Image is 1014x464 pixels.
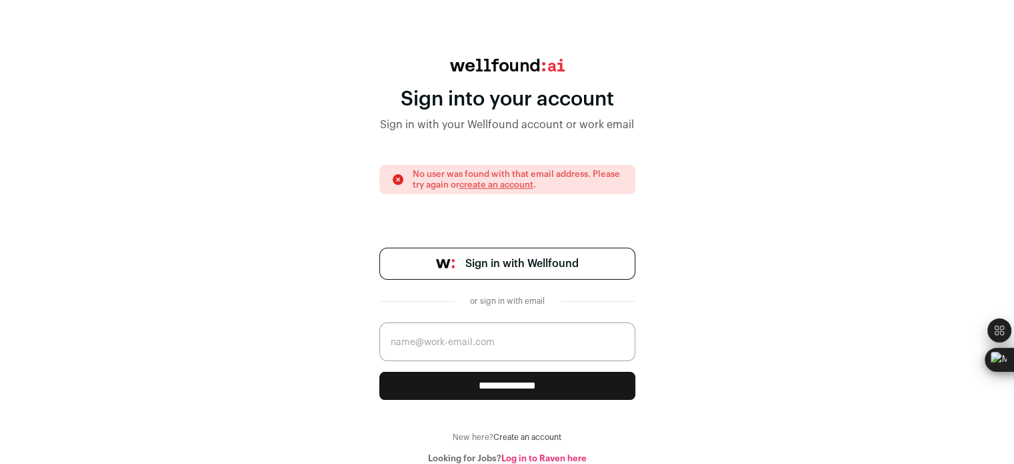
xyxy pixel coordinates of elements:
span: Sign in with Wellfound [465,256,579,272]
div: New here? [379,432,635,443]
img: wellfound-symbol-flush-black-fb3c872781a75f747ccb3a119075da62bfe97bd399995f84a933054e44a575c4.png [436,259,455,268]
input: name@work-email.com [379,322,635,361]
p: No user was found with that email address. Please try again or . [413,169,623,190]
img: wellfound:ai [450,59,565,71]
a: Create an account [493,433,561,441]
div: Sign in with your Wellfound account or work email [379,117,635,133]
div: Looking for Jobs? [379,453,635,464]
div: or sign in with email [465,296,550,306]
a: Sign in with Wellfound [379,248,635,280]
a: create an account [459,180,533,189]
a: Log in to Raven here [501,454,587,463]
div: Sign into your account [379,87,635,111]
